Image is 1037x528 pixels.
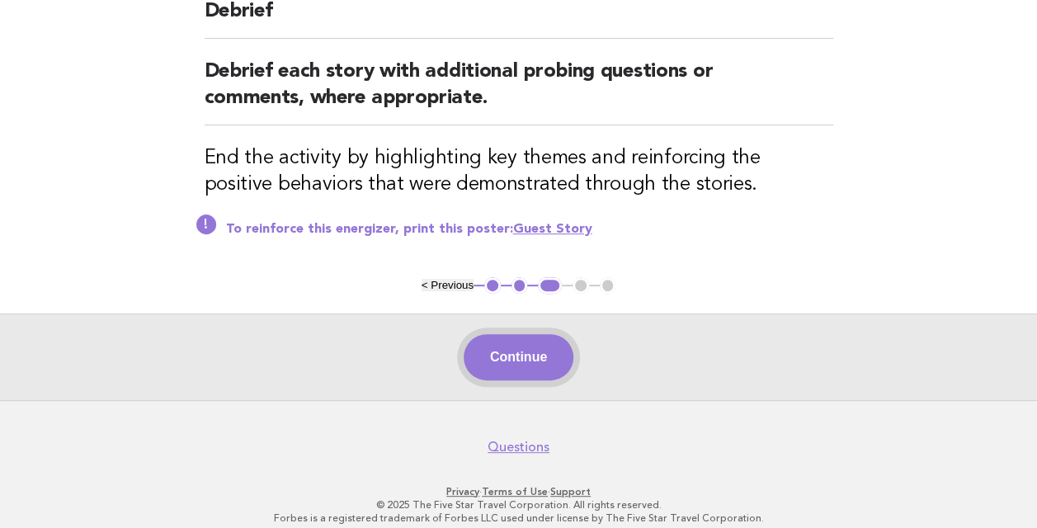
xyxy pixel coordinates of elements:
a: Questions [488,439,549,455]
p: © 2025 The Five Star Travel Corporation. All rights reserved. [23,498,1014,511]
a: Support [550,486,591,497]
h3: End the activity by highlighting key themes and reinforcing the positive behaviors that were demo... [205,145,833,198]
button: 2 [511,277,528,294]
button: < Previous [422,279,474,291]
p: Forbes is a registered trademark of Forbes LLC used under license by The Five Star Travel Corpora... [23,511,1014,525]
a: Privacy [446,486,479,497]
a: Guest Story [513,223,592,236]
h2: Debrief each story with additional probing questions or comments, where appropriate. [205,59,833,125]
button: Continue [464,334,573,380]
p: To reinforce this energizer, print this poster: [226,221,833,238]
button: 1 [484,277,501,294]
button: 3 [538,277,562,294]
p: · · [23,485,1014,498]
a: Terms of Use [482,486,548,497]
